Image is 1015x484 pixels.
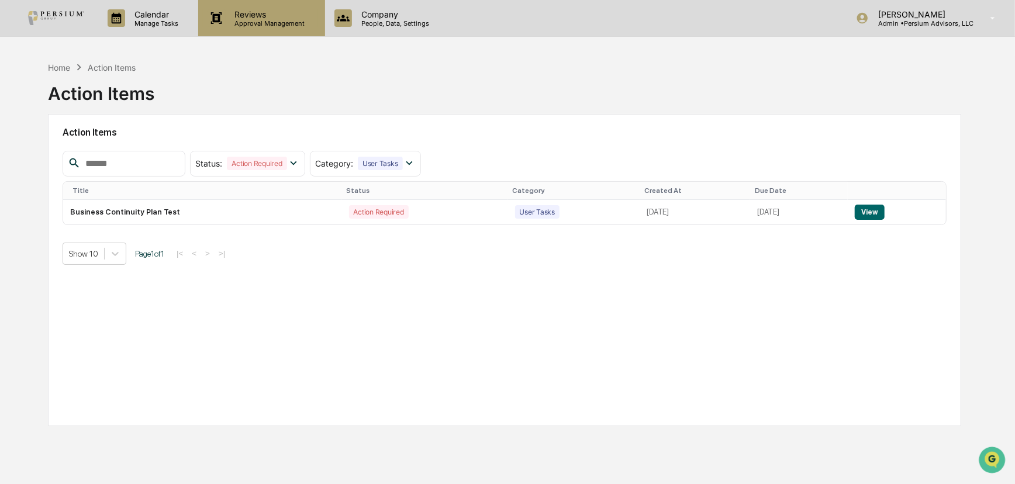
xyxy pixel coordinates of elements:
[88,63,136,72] div: Action Items
[82,198,141,207] a: Powered byPylon
[28,11,84,25] img: logo
[640,200,751,224] td: [DATE]
[80,143,150,164] a: 🗄️Attestations
[226,9,311,19] p: Reviews
[23,147,75,159] span: Preclearance
[515,205,560,219] div: User Tasks
[12,148,21,158] div: 🖐️
[12,171,21,180] div: 🔎
[125,19,184,27] p: Manage Tasks
[116,198,141,207] span: Pylon
[352,19,435,27] p: People, Data, Settings
[40,89,192,101] div: Start new chat
[48,63,70,72] div: Home
[750,200,847,224] td: [DATE]
[645,186,746,195] div: Created At
[135,249,164,258] span: Page 1 of 1
[978,445,1009,477] iframe: Open customer support
[227,157,286,170] div: Action Required
[349,205,409,219] div: Action Required
[315,158,353,168] span: Category :
[7,165,78,186] a: 🔎Data Lookup
[855,205,885,220] button: View
[226,19,311,27] p: Approval Management
[352,9,435,19] p: Company
[63,200,341,224] td: Business Continuity Plan Test
[7,143,80,164] a: 🖐️Preclearance
[12,89,33,110] img: 1746055101610-c473b297-6a78-478c-a979-82029cc54cd1
[199,93,213,107] button: Start new chat
[23,170,74,181] span: Data Lookup
[85,148,94,158] div: 🗄️
[202,248,213,258] button: >
[188,248,200,258] button: <
[125,9,184,19] p: Calendar
[195,158,222,168] span: Status :
[869,9,973,19] p: [PERSON_NAME]
[869,19,973,27] p: Admin • Persium Advisors, LLC
[30,53,193,65] input: Clear
[215,248,229,258] button: >|
[48,74,154,104] div: Action Items
[12,25,213,43] p: How can we help?
[358,157,403,170] div: User Tasks
[347,186,503,195] div: Status
[855,208,885,216] a: View
[72,186,337,195] div: Title
[63,127,947,138] h2: Action Items
[96,147,145,159] span: Attestations
[40,101,148,110] div: We're available if you need us!
[173,248,187,258] button: |<
[513,186,636,195] div: Category
[755,186,843,195] div: Due Date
